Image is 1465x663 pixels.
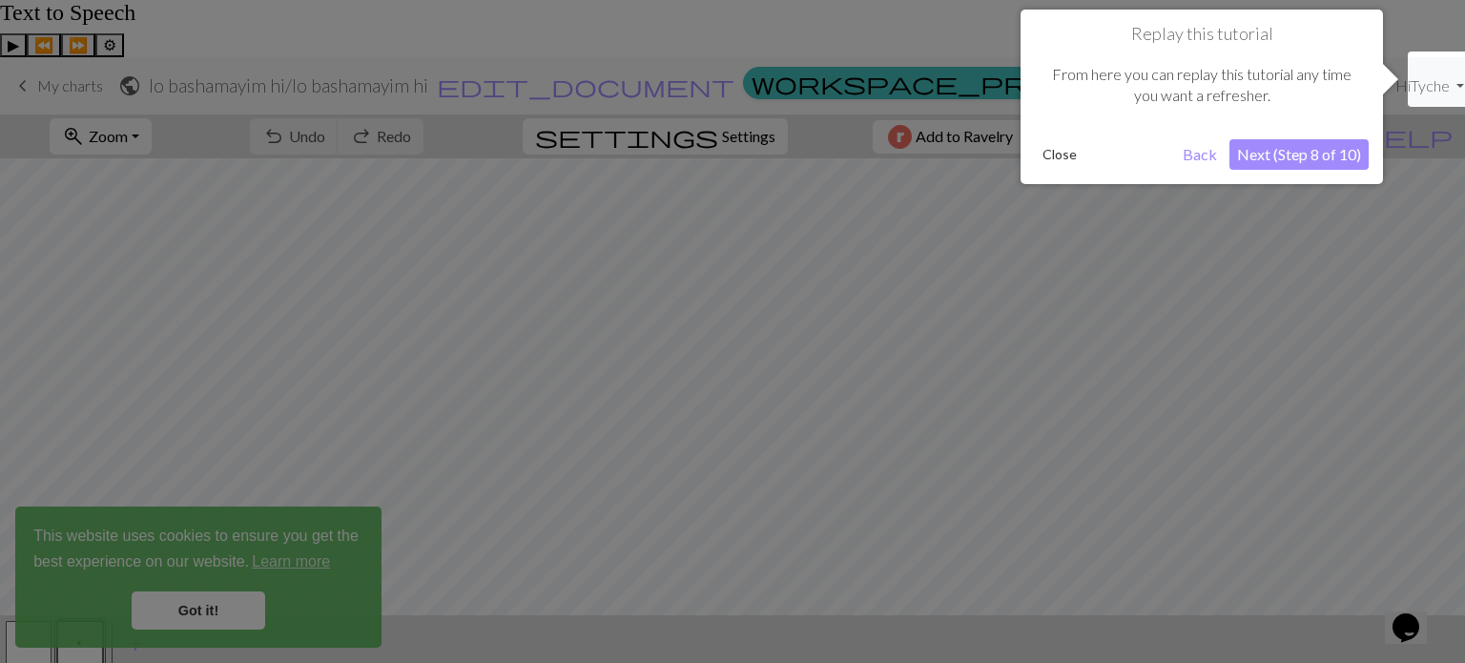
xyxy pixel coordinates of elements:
[1035,24,1369,45] h1: Replay this tutorial
[1229,139,1369,170] button: Next (Step 8 of 10)
[1175,139,1225,170] button: Back
[1021,10,1383,184] div: Replay this tutorial
[1035,45,1369,126] div: From here you can replay this tutorial any time you want a refresher.
[1035,140,1084,169] button: Close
